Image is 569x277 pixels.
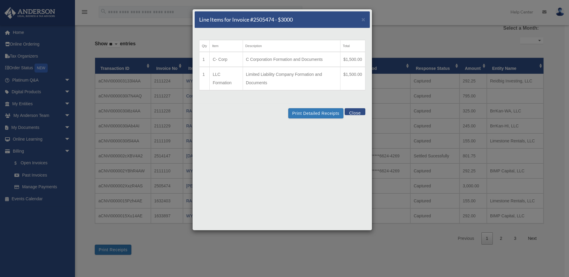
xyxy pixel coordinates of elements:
th: Description [243,40,340,52]
td: C Corporation Formation and Documents [243,52,340,67]
td: Limited Liability Company Formation and Documents [243,67,340,90]
h5: Line Items for Invoice #2505474 - $3000 [199,16,293,23]
button: Close [361,16,365,22]
button: Close [345,108,365,115]
td: C- Corp [210,52,243,67]
th: Item [210,40,243,52]
button: Print Detailed Receipts [288,108,343,118]
span: × [361,16,365,23]
th: Qty [199,40,210,52]
th: Total [340,40,365,52]
td: 1 [199,67,210,90]
td: $1,500.00 [340,52,365,67]
td: LLC Formation [210,67,243,90]
td: $1,500.00 [340,67,365,90]
td: 1 [199,52,210,67]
